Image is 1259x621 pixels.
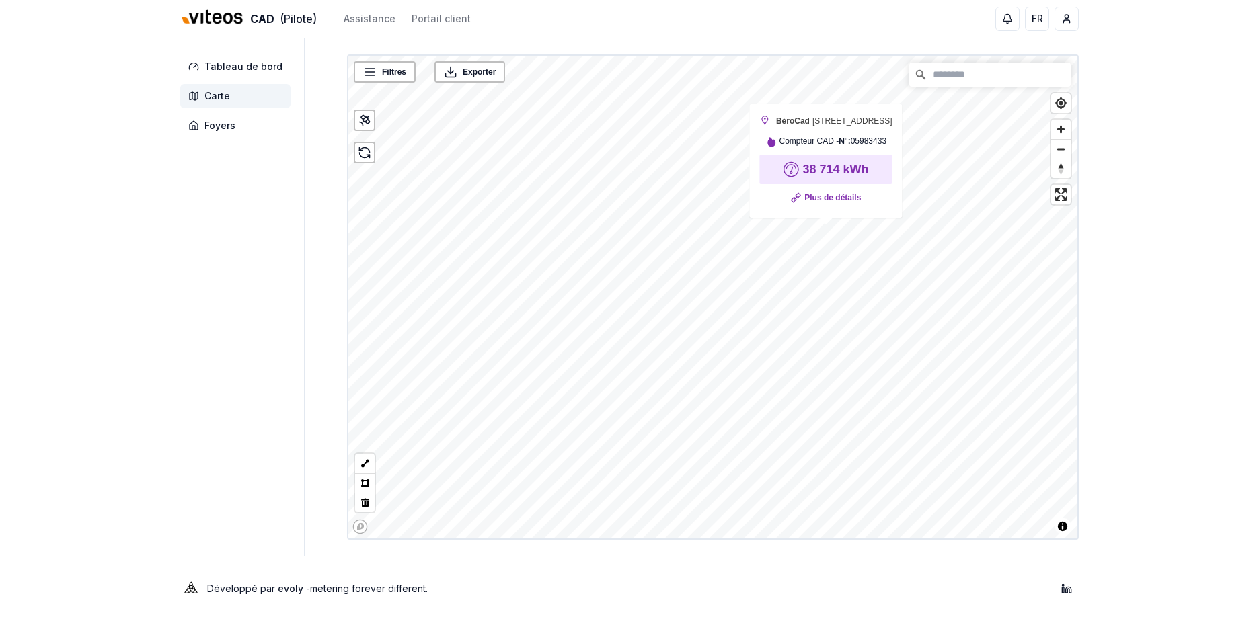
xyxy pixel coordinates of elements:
span: Tableau de bord [204,60,282,73]
a: Plus de détails [804,191,861,204]
span: Exporter [463,65,496,79]
a: Assistance [344,12,395,26]
button: Find my location [1051,93,1071,113]
input: Chercher [909,63,1071,87]
a: Carte [180,84,296,108]
a: Foyers [180,114,296,138]
button: Enter fullscreen [1051,185,1071,204]
span: Filtres [382,65,406,79]
button: Polygon tool (p) [355,473,375,493]
span: (Pilote) [280,11,317,27]
span: Carte [204,89,230,103]
span: Foyers [204,119,235,132]
p: Développé par - metering forever different . [207,579,428,598]
a: CAD(Pilote) [180,5,317,34]
button: Delete [355,493,375,512]
strong: N°: [839,136,850,146]
strong: 38 714 kWh [802,163,868,176]
button: Toggle attribution [1055,518,1071,534]
span: Compteur CAD - 05983433 [779,134,887,148]
span: Zoom out [1051,140,1071,159]
span: FR [1032,12,1043,26]
button: Reset bearing to north [1051,159,1071,178]
strong: BéroCad [776,114,810,128]
img: Viteos - CAD Logo [180,1,245,34]
div: [STREET_ADDRESS] [759,114,892,128]
a: Tableau de bord [180,54,296,79]
button: Zoom in [1051,120,1071,139]
a: Mapbox homepage [352,519,368,534]
span: CAD [250,11,274,27]
img: Evoly Logo [180,578,202,599]
canvas: Map [348,56,1080,541]
button: FR [1025,7,1049,31]
button: Zoom out [1051,139,1071,159]
button: LineString tool (l) [355,454,375,473]
a: Portail client [412,12,471,26]
a: evoly [278,583,303,594]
